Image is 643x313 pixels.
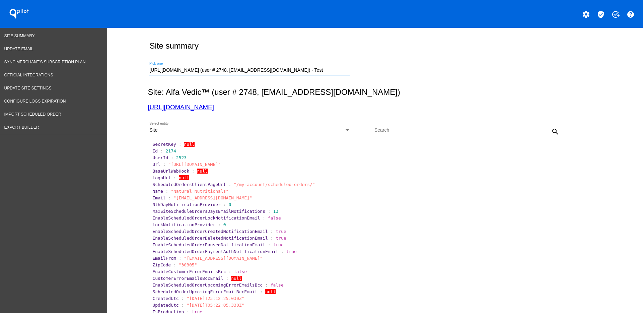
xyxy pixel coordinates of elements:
[226,276,229,281] span: :
[166,148,176,153] span: 2174
[166,189,168,194] span: :
[173,195,252,200] span: "[EMAIL_ADDRESS][DOMAIN_NAME]"
[197,169,207,174] span: null
[152,142,176,147] span: SecretKey
[179,256,182,261] span: :
[4,99,66,104] span: Configure logs expiration
[187,303,244,308] span: "[DATE]T05:22:05.330Z"
[152,195,165,200] span: Email
[176,155,187,160] span: 2523
[582,10,590,18] mat-icon: settings
[271,283,284,288] span: false
[179,175,189,180] span: null
[265,283,268,288] span: :
[4,34,35,38] span: Site Summary
[260,289,263,294] span: :
[192,169,195,174] span: :
[152,182,226,187] span: ScheduledOrdersClientPageUrl
[218,222,221,227] span: :
[171,155,173,160] span: :
[152,148,158,153] span: Id
[179,142,182,147] span: :
[281,249,284,254] span: :
[152,155,168,160] span: UserId
[171,189,228,194] span: "Natural Nutritionals"
[182,296,184,301] span: :
[184,256,263,261] span: "[EMAIL_ADDRESS][DOMAIN_NAME]"
[271,229,273,234] span: :
[268,209,271,214] span: :
[152,236,268,241] span: EnableScheduledOrderDeletedNotificationEmail
[4,112,61,117] span: Import Scheduled Order
[152,242,265,247] span: EnableScheduledOrderPausedNotificationEmail
[228,269,231,274] span: :
[152,229,268,234] span: EnableScheduledOrderCreatedNotificationEmail
[149,68,350,73] input: Number
[168,162,221,167] span: "[URL][DOMAIN_NAME]"
[148,87,599,97] h2: Site: Alfa Vedic™ (user # 2748, [EMAIL_ADDRESS][DOMAIN_NAME])
[265,289,276,294] span: null
[152,283,263,288] span: EnableScheduledOrderUpcomingErrorEmailsBcc
[268,242,271,247] span: :
[263,215,265,221] span: :
[152,175,171,180] span: LogoUrl
[184,142,194,147] span: null
[152,296,178,301] span: CreatedUtc
[374,128,524,133] input: Search
[231,276,241,281] span: null
[597,10,605,18] mat-icon: verified_user
[273,209,278,214] span: 13
[152,303,178,308] span: UpdatedUtc
[4,47,33,51] span: Update Email
[223,202,226,207] span: :
[4,125,39,130] span: Export Builder
[276,229,286,234] span: true
[173,175,176,180] span: :
[223,222,226,227] span: 0
[173,262,176,267] span: :
[4,86,52,90] span: Update Site Settings
[152,209,265,214] span: MaxSiteScheduleOrdersDaysEmailNotifications
[182,303,184,308] span: :
[160,148,163,153] span: :
[286,249,297,254] span: true
[152,222,215,227] span: LockNotificationProvider
[152,169,189,174] span: BaseUrlWebHook
[551,128,559,136] mat-icon: search
[4,73,53,77] span: Official Integrations
[627,10,635,18] mat-icon: help
[187,296,244,301] span: "[DATE]T23:12:25.030Z"
[276,236,286,241] span: true
[4,60,86,64] span: Sync Merchant's Subscription Plan
[152,269,226,274] span: EnableCustomerErrorEmailsBcc
[234,182,315,187] span: "/my-account/scheduled-orders/"
[234,269,247,274] span: false
[612,10,620,18] mat-icon: add_task
[6,7,32,20] h1: QPilot
[228,202,231,207] span: 0
[268,215,281,221] span: false
[152,256,176,261] span: EmailFrom
[271,236,273,241] span: :
[148,104,214,111] a: [URL][DOMAIN_NAME]
[273,242,283,247] span: true
[152,162,160,167] span: Url
[152,289,257,294] span: ScheduledOrderUpcomingErrorEmailBccEmail
[163,162,166,167] span: :
[149,127,157,133] span: Site
[149,128,350,133] mat-select: Select entity
[152,202,221,207] span: NthDayNotificationProvider
[168,195,171,200] span: :
[152,249,278,254] span: EnableScheduledOrderPaymentAuthNotificationEmail
[149,41,199,51] h2: Site summary
[228,182,231,187] span: :
[179,262,197,267] span: "30305"
[152,215,260,221] span: EnableScheduledOrderLockNotificationEmail
[152,189,163,194] span: Name
[152,262,171,267] span: ZipCode
[152,276,223,281] span: CustomerErrorEmailsBccEmail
